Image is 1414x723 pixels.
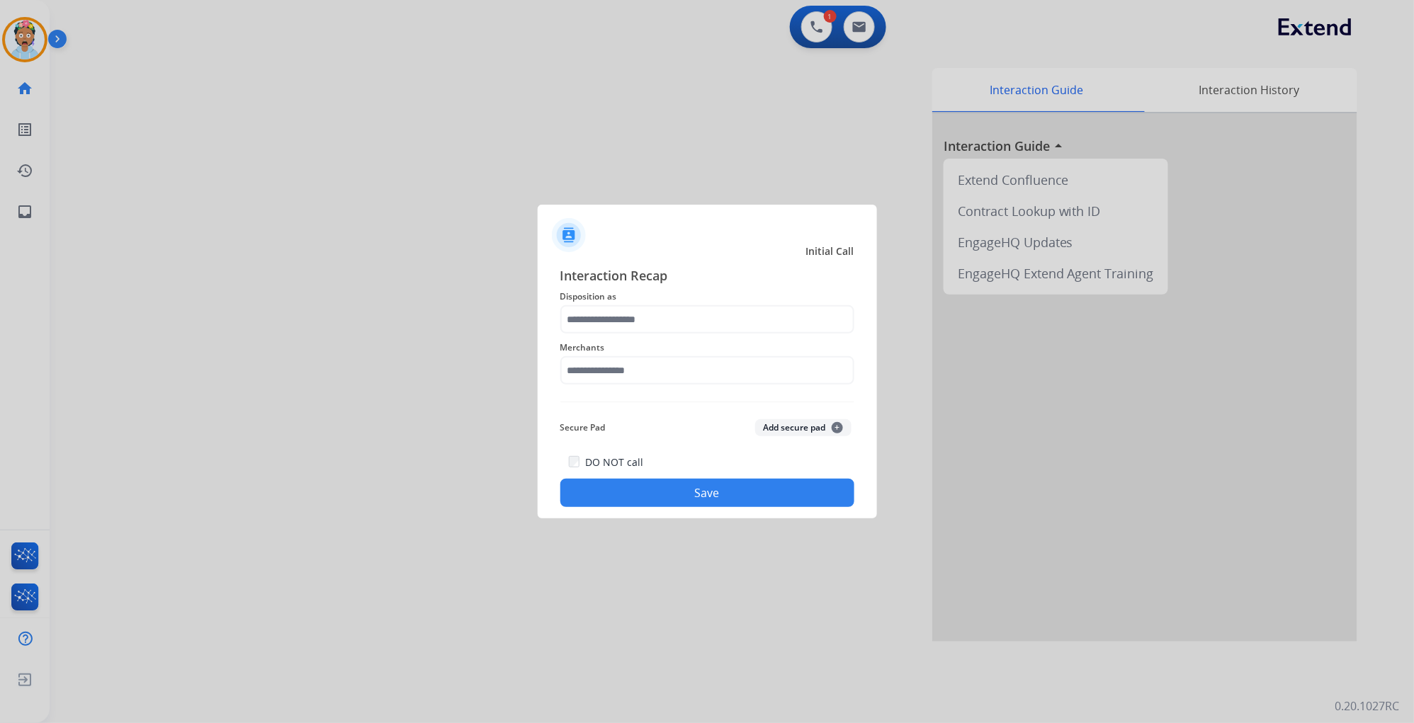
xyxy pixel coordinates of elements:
[585,455,643,469] label: DO NOT call
[560,339,854,356] span: Merchants
[560,479,854,507] button: Save
[560,419,606,436] span: Secure Pad
[560,288,854,305] span: Disposition as
[755,419,852,436] button: Add secure pad+
[832,422,843,433] span: +
[560,266,854,288] span: Interaction Recap
[806,244,854,258] span: Initial Call
[1335,698,1400,715] p: 0.20.1027RC
[552,218,586,252] img: contactIcon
